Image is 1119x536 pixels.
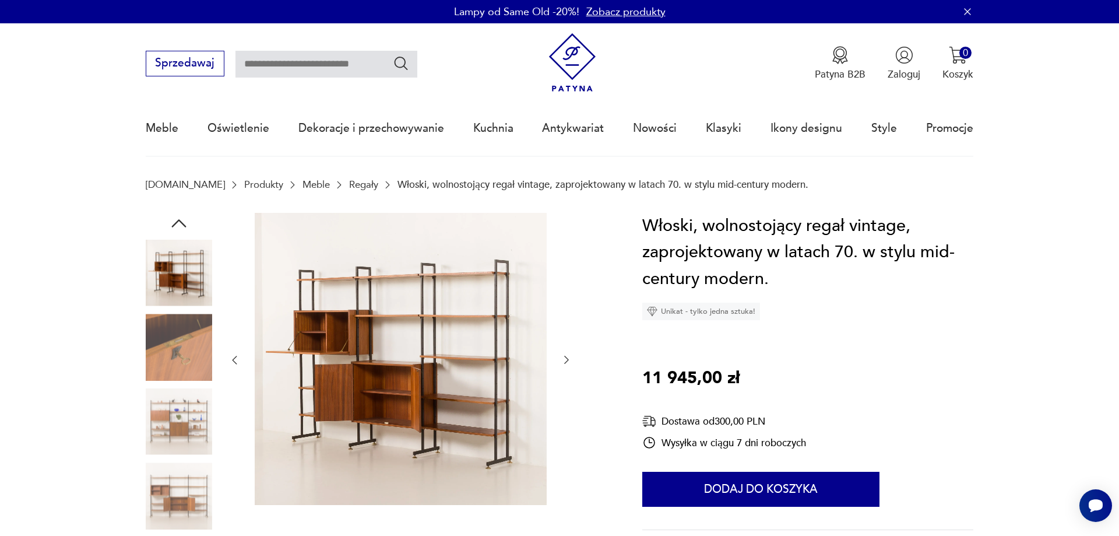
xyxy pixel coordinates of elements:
[888,46,920,81] button: Zaloguj
[895,46,913,64] img: Ikonka użytkownika
[642,303,760,320] div: Unikat - tylko jedna sztuka!
[642,414,656,429] img: Ikona dostawy
[871,101,897,155] a: Style
[543,33,602,92] img: Patyna - sklep z meblami i dekoracjami vintage
[815,68,865,81] p: Patyna B2B
[454,5,579,19] p: Lampy od Same Old -20%!
[146,388,212,455] img: Zdjęcie produktu Włoski, wolnostojący regał vintage, zaprojektowany w latach 70. w stylu mid-cent...
[146,51,224,76] button: Sprzedawaj
[815,46,865,81] button: Patyna B2B
[831,46,849,64] img: Ikona medalu
[298,101,444,155] a: Dekoracje i przechowywanie
[706,101,741,155] a: Klasyki
[647,306,657,317] img: Ikona diamentu
[393,55,410,72] button: Szukaj
[942,68,973,81] p: Koszyk
[349,179,378,190] a: Regały
[397,179,808,190] p: Włoski, wolnostojący regał vintage, zaprojektowany w latach 70. w stylu mid-century modern.
[642,213,973,293] h1: Włoski, wolnostojący regał vintage, zaprojektowany w latach 70. w stylu mid-century modern.
[146,179,225,190] a: [DOMAIN_NAME]
[146,314,212,380] img: Zdjęcie produktu Włoski, wolnostojący regał vintage, zaprojektowany w latach 70. w stylu mid-cent...
[1079,489,1112,522] iframe: Smartsupp widget button
[815,46,865,81] a: Ikona medaluPatyna B2B
[244,179,283,190] a: Produkty
[888,68,920,81] p: Zaloguj
[959,47,972,59] div: 0
[642,436,806,450] div: Wysyłka w ciągu 7 dni roboczych
[926,101,973,155] a: Promocje
[949,46,967,64] img: Ikona koszyka
[586,5,666,19] a: Zobacz produkty
[542,101,604,155] a: Antykwariat
[642,365,740,392] p: 11 945,00 zł
[942,46,973,81] button: 0Koszyk
[146,101,178,155] a: Meble
[207,101,269,155] a: Oświetlenie
[146,59,224,69] a: Sprzedawaj
[770,101,842,155] a: Ikony designu
[255,213,547,505] img: Zdjęcie produktu Włoski, wolnostojący regał vintage, zaprojektowany w latach 70. w stylu mid-cent...
[642,472,879,507] button: Dodaj do koszyka
[146,463,212,529] img: Zdjęcie produktu Włoski, wolnostojący regał vintage, zaprojektowany w latach 70. w stylu mid-cent...
[146,240,212,306] img: Zdjęcie produktu Włoski, wolnostojący regał vintage, zaprojektowany w latach 70. w stylu mid-cent...
[473,101,513,155] a: Kuchnia
[302,179,330,190] a: Meble
[633,101,677,155] a: Nowości
[642,414,806,429] div: Dostawa od 300,00 PLN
